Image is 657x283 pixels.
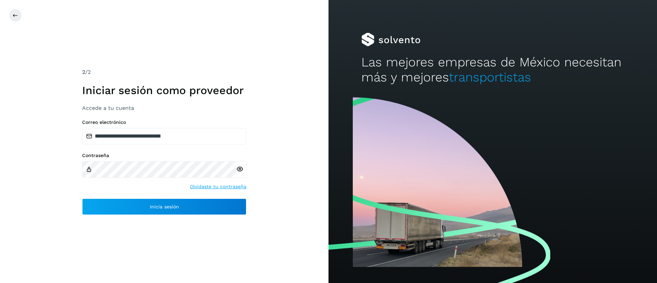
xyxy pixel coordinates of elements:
span: transportistas [449,70,531,85]
button: Inicia sesión [82,198,246,215]
h1: Iniciar sesión como proveedor [82,84,246,97]
span: 2 [82,69,85,75]
label: Correo electrónico [82,119,246,125]
h2: Las mejores empresas de México necesitan más y mejores [361,55,624,85]
div: /2 [82,68,246,76]
a: Olvidaste tu contraseña [190,183,246,190]
span: Inicia sesión [150,204,179,209]
h3: Accede a tu cuenta [82,105,246,111]
label: Contraseña [82,153,246,158]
